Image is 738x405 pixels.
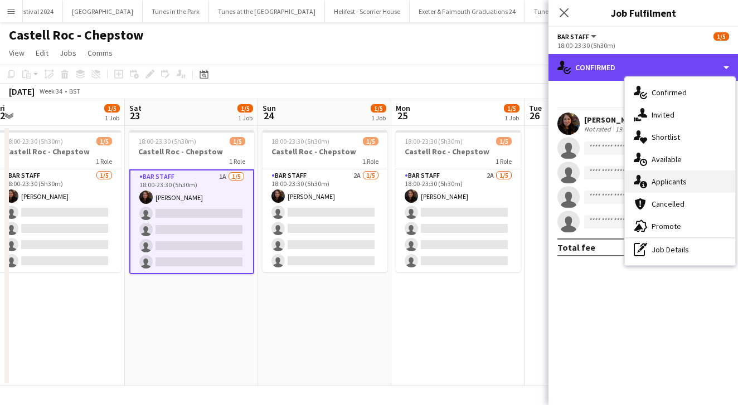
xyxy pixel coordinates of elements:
[396,169,521,272] app-card-role: Bar Staff2A1/518:00-23:30 (5h30m)[PERSON_NAME]
[504,104,519,113] span: 1/5
[529,103,542,113] span: Tue
[261,109,276,122] span: 24
[9,48,25,58] span: View
[396,147,521,157] h3: Castell Roc - Chepstow
[96,157,112,165] span: 1 Role
[625,81,735,104] div: Confirmed
[625,170,735,193] div: Applicants
[55,46,81,60] a: Jobs
[584,115,643,125] div: [PERSON_NAME]
[396,130,521,272] app-job-card: 18:00-23:30 (5h30m)1/5Castell Roc - Chepstow1 RoleBar Staff2A1/518:00-23:30 (5h30m)[PERSON_NAME]
[209,1,325,22] button: Tunes at the [GEOGRAPHIC_DATA]
[371,104,386,113] span: 1/5
[143,1,209,22] button: Tunes in the Park
[584,125,613,133] div: Not rated
[410,1,525,22] button: Exeter & Falmouth Graduations 24
[263,130,387,272] app-job-card: 18:00-23:30 (5h30m)1/5Castell Roc - Chepstow1 RoleBar Staff2A1/518:00-23:30 (5h30m)[PERSON_NAME]
[60,48,76,58] span: Jobs
[625,215,735,237] div: Promote
[263,169,387,272] app-card-role: Bar Staff2A1/518:00-23:30 (5h30m)[PERSON_NAME]
[129,130,254,274] app-job-card: 18:00-23:30 (5h30m)1/5Castell Roc - Chepstow1 RoleBar Staff1A1/518:00-23:30 (5h30m)[PERSON_NAME]
[362,157,378,165] span: 1 Role
[613,125,638,133] div: 19.5km
[625,148,735,170] div: Available
[363,137,378,145] span: 1/5
[63,1,143,22] button: [GEOGRAPHIC_DATA]
[129,147,254,157] h3: Castell Roc - Chepstow
[625,238,735,261] div: Job Details
[5,137,63,145] span: 18:00-23:30 (5h30m)
[9,27,144,43] h1: Castell Roc - Chepstow
[394,109,410,122] span: 25
[31,46,53,60] a: Edit
[237,104,253,113] span: 1/5
[504,114,519,122] div: 1 Job
[557,32,598,41] button: Bar Staff
[36,48,48,58] span: Edit
[548,54,738,81] div: Confirmed
[405,137,463,145] span: 18:00-23:30 (5h30m)
[69,87,80,95] div: BST
[9,86,35,97] div: [DATE]
[104,104,120,113] span: 1/5
[548,6,738,20] h3: Job Fulfilment
[557,32,589,41] span: Bar Staff
[371,114,386,122] div: 1 Job
[238,114,253,122] div: 1 Job
[496,137,512,145] span: 1/5
[396,103,410,113] span: Mon
[138,137,196,145] span: 18:00-23:30 (5h30m)
[263,103,276,113] span: Sun
[496,157,512,165] span: 1 Role
[96,137,112,145] span: 1/5
[557,41,729,50] div: 18:00-23:30 (5h30m)
[625,193,735,215] div: Cancelled
[229,157,245,165] span: 1 Role
[557,242,595,253] div: Total fee
[525,1,591,22] button: Tunes In the Park
[129,103,142,113] span: Sat
[105,114,119,122] div: 1 Job
[325,1,410,22] button: Helifest - Scorrier House
[128,109,142,122] span: 23
[625,126,735,148] div: Shortlist
[4,46,29,60] a: View
[129,169,254,274] app-card-role: Bar Staff1A1/518:00-23:30 (5h30m)[PERSON_NAME]
[83,46,117,60] a: Comms
[37,87,65,95] span: Week 34
[263,147,387,157] h3: Castell Roc - Chepstow
[230,137,245,145] span: 1/5
[88,48,113,58] span: Comms
[625,104,735,126] div: Invited
[527,109,542,122] span: 26
[271,137,329,145] span: 18:00-23:30 (5h30m)
[713,32,729,41] span: 1/5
